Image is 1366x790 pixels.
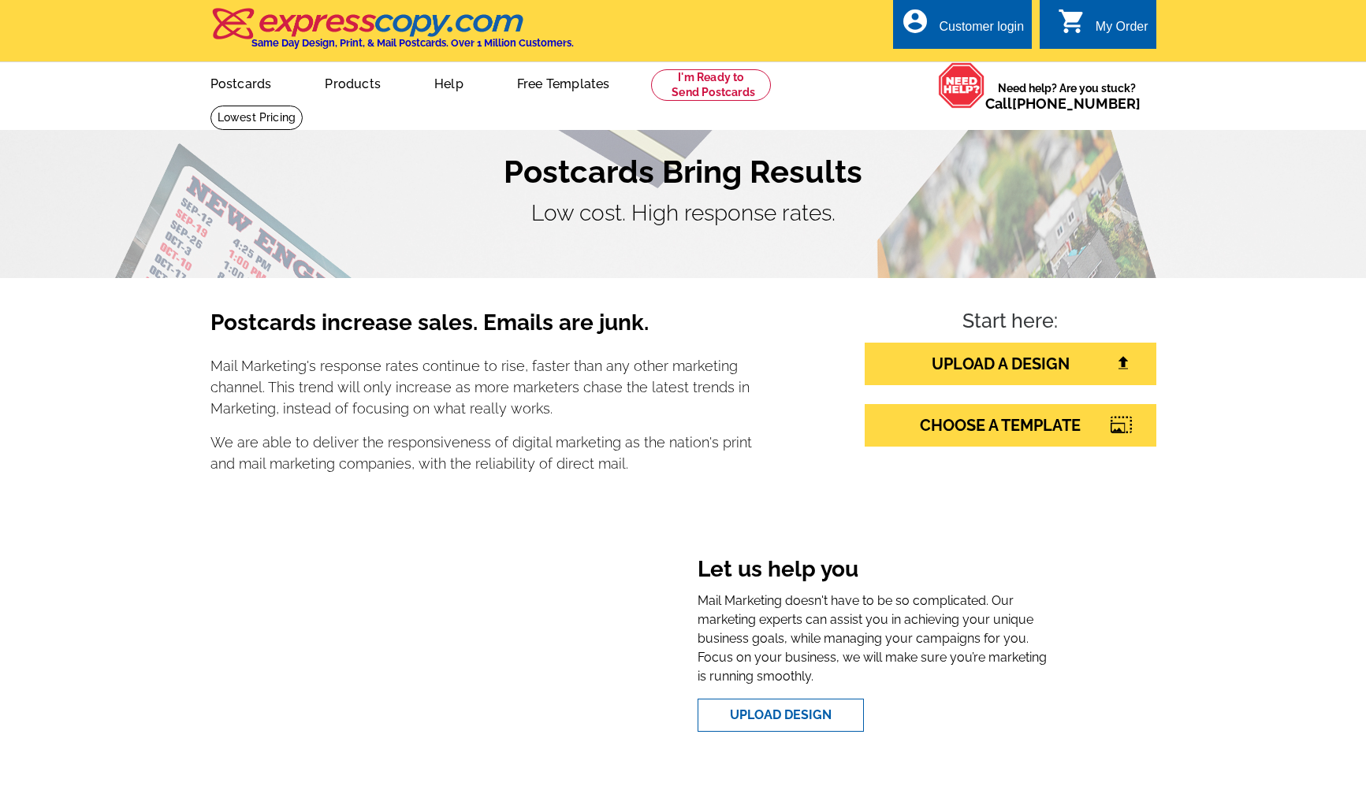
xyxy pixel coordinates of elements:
[210,19,574,49] a: Same Day Design, Print, & Mail Postcards. Over 1 Million Customers.
[300,64,406,101] a: Products
[251,37,574,49] h4: Same Day Design, Print, & Mail Postcards. Over 1 Million Customers.
[939,20,1024,42] div: Customer login
[901,17,1024,37] a: account_circle Customer login
[316,543,650,744] iframe: Welcome To expresscopy
[210,153,1156,191] h1: Postcards Bring Results
[210,310,753,349] h3: Postcards increase sales. Emails are junk.
[865,404,1156,447] a: CHOOSE A TEMPLATE
[210,432,753,474] p: We are able to deliver the responsiveness of digital marketing as the nation's print and mail mar...
[1058,7,1086,35] i: shopping_cart
[865,343,1156,385] a: UPLOAD A DESIGN
[409,64,489,101] a: Help
[865,310,1156,336] h4: Start here:
[1012,95,1141,112] a: [PHONE_NUMBER]
[1096,20,1148,42] div: My Order
[698,556,1050,586] h3: Let us help you
[901,7,929,35] i: account_circle
[210,355,753,419] p: Mail Marketing's response rates continue to rise, faster than any other marketing channel. This t...
[210,197,1156,230] p: Low cost. High response rates.
[698,592,1050,686] p: Mail Marketing doesn't have to be so complicated. Our marketing experts can assist you in achievi...
[185,64,297,101] a: Postcards
[698,699,864,732] a: Upload Design
[492,64,635,101] a: Free Templates
[985,80,1148,112] span: Need help? Are you stuck?
[1058,17,1148,37] a: shopping_cart My Order
[938,62,985,109] img: help
[985,95,1141,112] span: Call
